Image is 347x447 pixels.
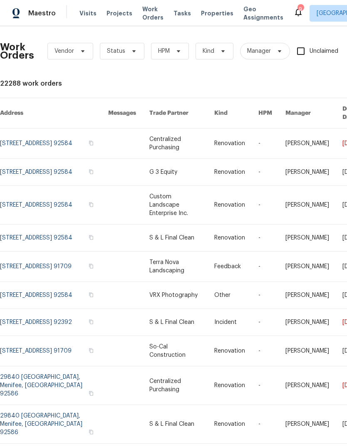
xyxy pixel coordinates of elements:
td: [PERSON_NAME] [279,128,336,159]
button: Copy Address [87,262,95,270]
td: [PERSON_NAME] [279,366,336,405]
span: Maestro [28,9,56,17]
td: Feedback [208,252,252,282]
td: Renovation [208,159,252,186]
span: HPM [158,47,170,55]
button: Copy Address [87,234,95,241]
span: Manager [247,47,271,55]
button: Copy Address [87,318,95,326]
td: Custom Landscape Enterprise Inc. [143,186,208,225]
td: [PERSON_NAME] [279,252,336,282]
span: Work Orders [142,5,164,22]
button: Copy Address [87,291,95,299]
td: Terra Nova Landscaping [143,252,208,282]
span: Properties [201,9,233,17]
td: - [252,252,279,282]
td: Renovation [208,225,252,252]
th: Kind [208,98,252,128]
td: VRX Photography [143,282,208,309]
span: Geo Assignments [243,5,283,22]
button: Copy Address [87,347,95,354]
td: - [252,128,279,159]
th: HPM [252,98,279,128]
th: Manager [279,98,336,128]
button: Copy Address [87,168,95,175]
span: Unclaimed [310,47,338,56]
td: - [252,282,279,309]
button: Copy Address [87,390,95,397]
td: Renovation [208,366,252,405]
div: 9 [297,5,303,13]
span: Kind [203,47,214,55]
td: - [252,225,279,252]
button: Copy Address [87,428,95,436]
td: - [252,159,279,186]
td: Renovation [208,128,252,159]
td: - [252,336,279,366]
td: Centralized Purchasing [143,128,208,159]
td: Renovation [208,186,252,225]
td: Renovation [208,405,252,444]
td: [PERSON_NAME] [279,309,336,336]
th: Messages [102,98,143,128]
span: Projects [107,9,132,17]
td: S & L Final Clean [143,405,208,444]
span: Vendor [55,47,74,55]
button: Copy Address [87,139,95,147]
span: Visits [79,9,97,17]
td: [PERSON_NAME] [279,186,336,225]
td: [PERSON_NAME] [279,282,336,309]
td: - [252,186,279,225]
td: S & L Final Clean [143,309,208,336]
td: G 3 Equity [143,159,208,186]
button: Copy Address [87,201,95,208]
span: Tasks [173,10,191,16]
th: Trade Partner [143,98,208,128]
td: - [252,405,279,444]
td: So-Cal Construction [143,336,208,366]
span: Status [107,47,125,55]
td: [PERSON_NAME] [279,159,336,186]
td: Renovation [208,336,252,366]
td: - [252,366,279,405]
td: [PERSON_NAME] [279,336,336,366]
td: Centralized Purchasing [143,366,208,405]
td: [PERSON_NAME] [279,405,336,444]
td: [PERSON_NAME] [279,225,336,252]
td: Incident [208,309,252,336]
td: S & L Final Clean [143,225,208,252]
td: Other [208,282,252,309]
td: - [252,309,279,336]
